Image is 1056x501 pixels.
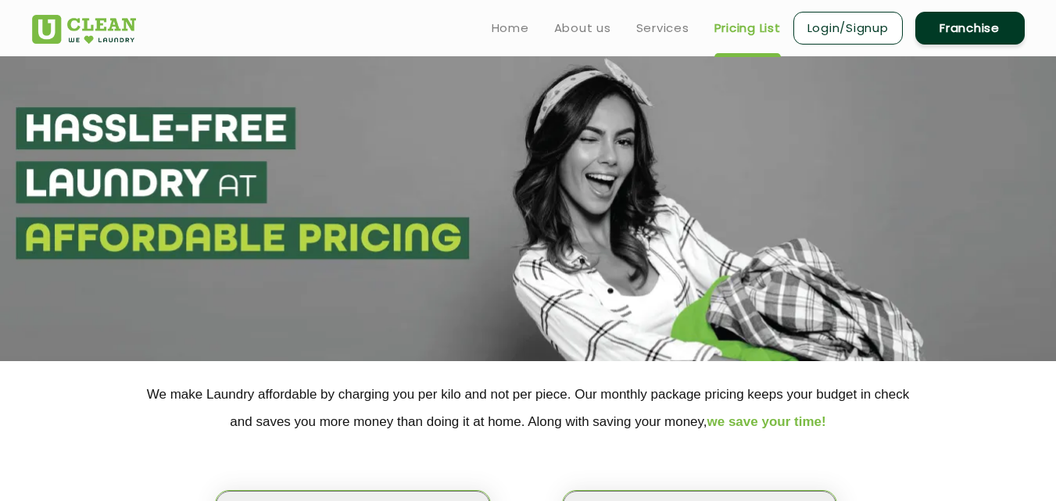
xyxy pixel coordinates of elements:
a: Home [492,19,529,38]
a: Login/Signup [793,12,903,45]
a: Pricing List [714,19,781,38]
img: UClean Laundry and Dry Cleaning [32,15,136,44]
p: We make Laundry affordable by charging you per kilo and not per piece. Our monthly package pricin... [32,381,1025,435]
a: Services [636,19,689,38]
span: we save your time! [707,414,826,429]
a: Franchise [915,12,1025,45]
a: About us [554,19,611,38]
